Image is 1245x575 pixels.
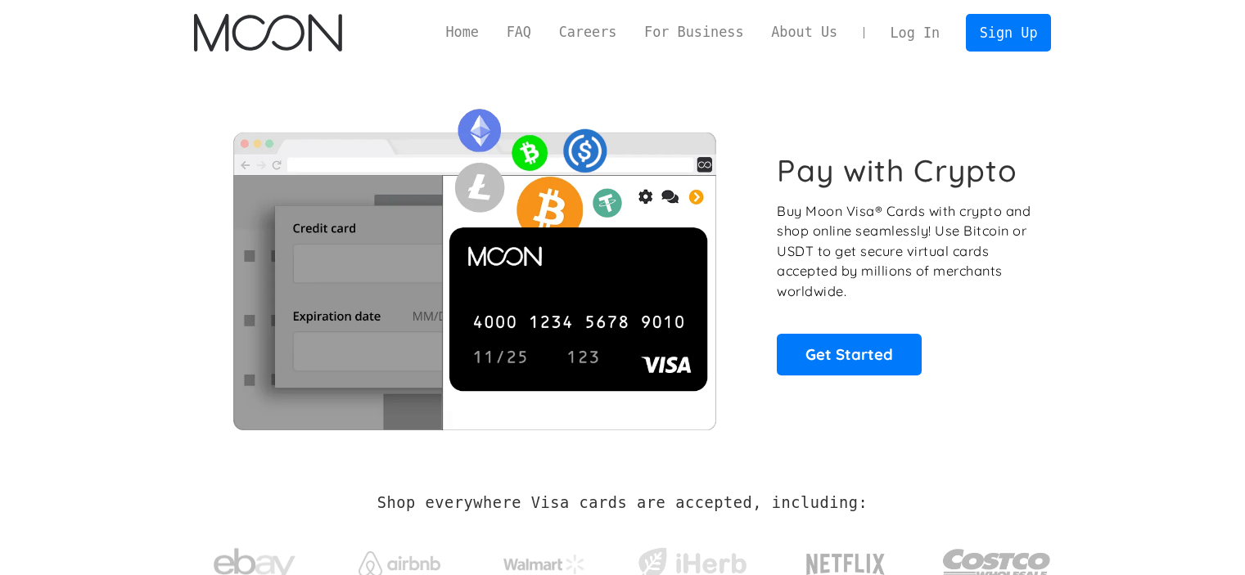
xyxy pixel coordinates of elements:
img: Moon Logo [194,14,342,52]
p: Buy Moon Visa® Cards with crypto and shop online seamlessly! Use Bitcoin or USDT to get secure vi... [777,201,1033,302]
a: Home [432,22,493,43]
a: Sign Up [966,14,1051,51]
img: Moon Cards let you spend your crypto anywhere Visa is accepted. [194,97,755,429]
img: Walmart [503,555,585,574]
h2: Shop everywhere Visa cards are accepted, including: [377,494,868,512]
a: home [194,14,342,52]
a: For Business [630,22,757,43]
a: Log In [877,15,954,51]
a: About Us [757,22,851,43]
a: FAQ [493,22,545,43]
h1: Pay with Crypto [777,152,1017,189]
a: Careers [545,22,630,43]
a: Get Started [777,334,922,375]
